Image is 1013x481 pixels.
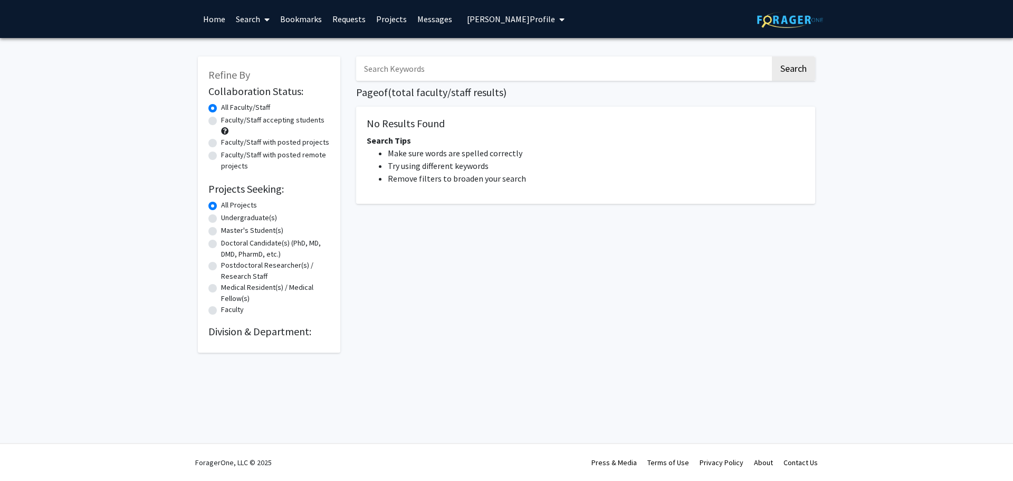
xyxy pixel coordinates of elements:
[367,117,805,130] h5: No Results Found
[231,1,275,37] a: Search
[208,325,330,338] h2: Division & Department:
[356,86,815,99] h1: Page of ( total faculty/staff results)
[275,1,327,37] a: Bookmarks
[221,149,330,172] label: Faculty/Staff with posted remote projects
[327,1,371,37] a: Requests
[367,135,411,146] span: Search Tips
[221,238,330,260] label: Doctoral Candidate(s) (PhD, MD, DMD, PharmD, etc.)
[757,12,823,28] img: ForagerOne Logo
[783,458,818,467] a: Contact Us
[754,458,773,467] a: About
[388,159,805,172] li: Try using different keywords
[371,1,412,37] a: Projects
[356,214,815,239] nav: Page navigation
[208,85,330,98] h2: Collaboration Status:
[968,433,1005,473] iframe: Chat
[221,102,270,113] label: All Faculty/Staff
[412,1,457,37] a: Messages
[647,458,689,467] a: Terms of Use
[208,68,250,81] span: Refine By
[195,444,272,481] div: ForagerOne, LLC © 2025
[221,260,330,282] label: Postdoctoral Researcher(s) / Research Staff
[467,14,555,24] span: [PERSON_NAME] Profile
[221,282,330,304] label: Medical Resident(s) / Medical Fellow(s)
[198,1,231,37] a: Home
[356,56,770,81] input: Search Keywords
[221,115,324,126] label: Faculty/Staff accepting students
[221,137,329,148] label: Faculty/Staff with posted projects
[221,200,257,211] label: All Projects
[700,458,743,467] a: Privacy Policy
[388,147,805,159] li: Make sure words are spelled correctly
[388,172,805,185] li: Remove filters to broaden your search
[221,212,277,223] label: Undergraduate(s)
[772,56,815,81] button: Search
[208,183,330,195] h2: Projects Seeking:
[221,225,283,236] label: Master's Student(s)
[591,458,637,467] a: Press & Media
[221,304,244,315] label: Faculty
